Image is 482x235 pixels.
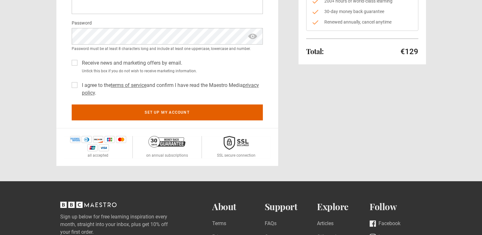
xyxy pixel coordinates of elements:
h2: Total: [306,47,324,55]
p: all accepted [88,153,108,158]
img: unionpay [87,144,97,151]
h2: Support [265,202,317,212]
a: privacy policy [82,82,259,96]
a: Terms [212,220,226,228]
svg: BBC Maestro, back to top [60,202,117,208]
p: on annual subscriptions [146,153,188,158]
img: jcb [104,136,115,143]
small: Password must be at least 8 characters long and include at least one uppercase, lowercase and num... [72,46,263,52]
small: Untick this box if you do not wish to receive marketing information. [79,68,263,74]
h2: Explore [317,202,370,212]
li: Renewed annually, cancel anytime [312,19,413,25]
span: show password [248,28,258,45]
a: BBC Maestro, back to top [60,204,117,210]
img: mastercard [116,136,126,143]
p: €129 [400,46,418,57]
label: Receive news and marketing offers by email. [79,59,182,67]
a: FAQs [265,220,277,228]
label: I agree to the and confirm I have read the Maestro Media . [79,82,263,97]
a: terms of service [111,82,147,88]
a: Articles [317,220,334,228]
img: discover [93,136,103,143]
img: 30-day-money-back-guarantee-c866a5dd536ff72a469b.png [148,136,185,147]
p: SSL secure connection [217,153,255,158]
img: amex [70,136,80,143]
h2: Follow [370,202,422,212]
button: Set up my account [72,104,263,120]
img: visa [99,144,109,151]
label: Password [72,19,92,27]
h2: About [212,202,265,212]
a: Facebook [370,220,400,228]
img: diners [82,136,92,143]
li: 30-day money back guarantee [312,8,413,15]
